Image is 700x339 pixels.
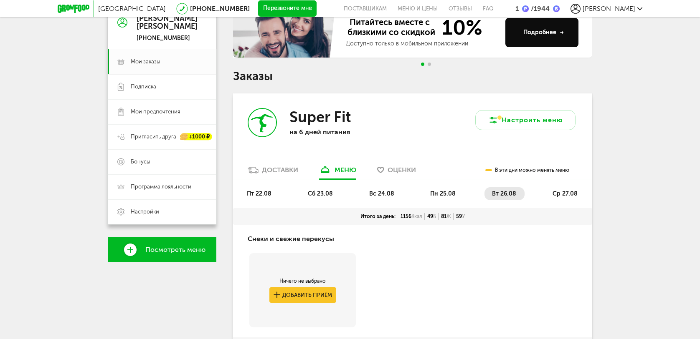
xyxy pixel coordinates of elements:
[108,149,216,174] a: Бонусы
[289,108,351,126] h3: Super Fit
[315,166,360,179] a: меню
[531,5,534,13] span: /
[131,208,159,216] span: Настройки
[243,166,302,179] a: Доставки
[131,133,176,141] span: Пригласить друга
[437,17,482,38] span: 10%
[131,58,160,65] span: Мои заказы
[583,5,635,13] span: [PERSON_NAME]
[505,18,578,47] button: Подробнее
[180,133,212,141] div: +1000 ₽
[433,213,436,219] span: Б
[308,190,333,197] span: сб 23.08
[358,213,398,220] div: Итого за день:
[190,5,250,13] a: [PHONE_NUMBER]
[233,71,592,82] h1: Заказы
[462,213,465,219] span: У
[247,190,271,197] span: пт 22.08
[108,124,216,149] a: Пригласить друга +1000 ₽
[108,174,216,199] a: Программа лояльности
[131,183,191,191] span: Программа лояльности
[446,213,451,219] span: Ж
[131,83,156,90] span: Подписка
[369,190,394,197] span: вс 24.08
[553,5,560,12] img: bonus_b.cdccf46.png
[108,199,216,224] a: Настройки
[335,166,356,174] div: меню
[373,166,420,179] a: Оценки
[485,162,569,179] div: В эти дни можно менять меню
[269,287,336,303] button: Добавить приём
[515,5,519,13] div: 1
[269,278,336,284] div: Ничего не выбрано
[430,190,456,197] span: пн 25.08
[475,110,576,130] button: Настроить меню
[346,40,499,48] div: Доступно только в мобильном приложении
[425,213,439,220] div: 49
[262,166,298,174] div: Доставки
[492,190,516,197] span: вт 26.08
[398,213,425,220] div: 1156
[137,15,198,31] div: [PERSON_NAME] [PERSON_NAME]
[522,5,529,12] img: bonus_p.2f9b352.png
[98,5,166,13] span: [GEOGRAPHIC_DATA]
[108,237,216,262] a: Посмотреть меню
[108,74,216,99] a: Подписка
[131,108,180,116] span: Мои предпочтения
[523,28,564,37] div: Подробнее
[233,8,337,58] img: family-banner.579af9d.jpg
[388,166,416,174] span: Оценки
[137,35,198,42] div: [PHONE_NUMBER]
[553,190,578,197] span: ср 27.08
[289,128,398,136] p: на 6 дней питания
[346,17,437,38] span: Питайтесь вместе с близкими со скидкой
[108,49,216,74] a: Мои заказы
[108,99,216,124] a: Мои предпочтения
[258,0,317,17] button: Перезвоните мне
[421,63,424,66] span: Go to slide 1
[529,5,550,13] div: 1944
[428,63,431,66] span: Go to slide 2
[131,158,150,166] span: Бонусы
[439,213,454,220] div: 81
[248,231,334,247] h4: Снеки и свежие перекусы
[145,246,205,254] span: Посмотреть меню
[411,213,422,219] span: Ккал
[454,213,467,220] div: 59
